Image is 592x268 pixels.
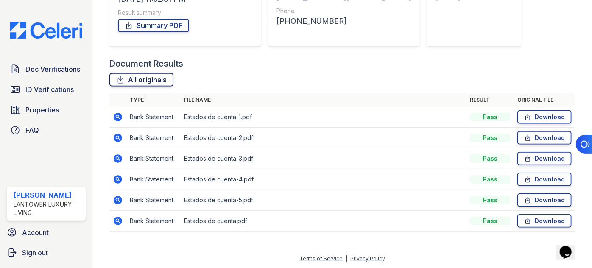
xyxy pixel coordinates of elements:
td: Bank Statement [126,190,181,211]
a: Sign out [3,244,89,261]
iframe: chat widget [556,234,584,260]
th: Original file [514,93,575,107]
td: Bank Statement [126,148,181,169]
div: Pass [470,154,511,163]
div: Result summary [118,8,253,17]
a: Properties [7,101,86,118]
div: Pass [470,113,511,121]
div: Phone [276,7,411,15]
td: Estados de cuenta-4.pdf [181,169,466,190]
td: Bank Statement [126,128,181,148]
a: ID Verifications [7,81,86,98]
a: Privacy Policy [350,255,385,262]
a: Account [3,224,89,241]
th: Type [126,93,181,107]
a: Download [517,131,572,145]
a: Download [517,193,572,207]
span: ID Verifications [25,84,74,95]
span: Sign out [22,248,48,258]
div: [PHONE_NUMBER] [276,15,411,27]
div: [PERSON_NAME] [14,190,82,200]
div: Lantower Luxury Living [14,200,82,217]
th: Result [466,93,514,107]
a: Download [517,214,572,228]
a: Terms of Service [299,255,343,262]
th: File name [181,93,466,107]
a: Download [517,152,572,165]
div: Pass [470,134,511,142]
a: FAQ [7,122,86,139]
div: Pass [470,175,511,184]
div: Document Results [109,58,183,70]
span: Doc Verifications [25,64,80,74]
td: Bank Statement [126,211,181,232]
td: Bank Statement [126,107,181,128]
a: Download [517,173,572,186]
td: Estados de cuenta.pdf [181,211,466,232]
td: Estados de cuenta-3.pdf [181,148,466,169]
td: Estados de cuenta-1.pdf [181,107,466,128]
a: Doc Verifications [7,61,86,78]
div: | [346,255,347,262]
a: Summary PDF [118,19,189,32]
span: FAQ [25,125,39,135]
a: All originals [109,73,173,87]
td: Bank Statement [126,169,181,190]
div: Pass [470,217,511,225]
span: Account [22,227,49,237]
div: Pass [470,196,511,204]
td: Estados de cuenta-2.pdf [181,128,466,148]
td: Estados de cuenta-5.pdf [181,190,466,211]
img: CE_Logo_Blue-a8612792a0a2168367f1c8372b55b34899dd931a85d93a1a3d3e32e68fde9ad4.png [3,22,89,38]
a: Download [517,110,572,124]
span: Properties [25,105,59,115]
